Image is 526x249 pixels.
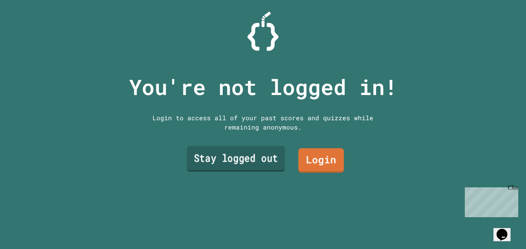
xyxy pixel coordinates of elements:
[147,113,379,132] div: Login to access all of your past scores and quizzes while remaining anonymous.
[3,3,53,49] div: Chat with us now!Close
[248,12,278,51] img: Logo.svg
[298,148,344,173] a: Login
[462,184,518,217] iframe: chat widget
[129,71,397,103] p: You're not logged in!
[493,218,518,241] iframe: chat widget
[187,146,285,171] a: Stay logged out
